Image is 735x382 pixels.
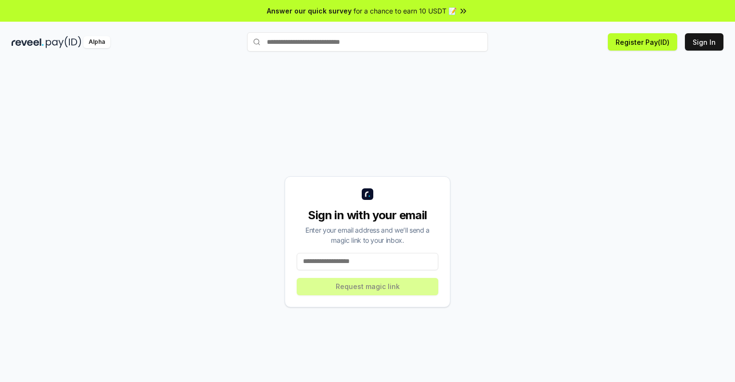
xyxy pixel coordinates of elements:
span: Answer our quick survey [267,6,352,16]
div: Alpha [83,36,110,48]
span: for a chance to earn 10 USDT 📝 [354,6,457,16]
button: Sign In [685,33,723,51]
img: logo_small [362,188,373,200]
div: Enter your email address and we’ll send a magic link to your inbox. [297,225,438,245]
button: Register Pay(ID) [608,33,677,51]
div: Sign in with your email [297,208,438,223]
img: pay_id [46,36,81,48]
img: reveel_dark [12,36,44,48]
